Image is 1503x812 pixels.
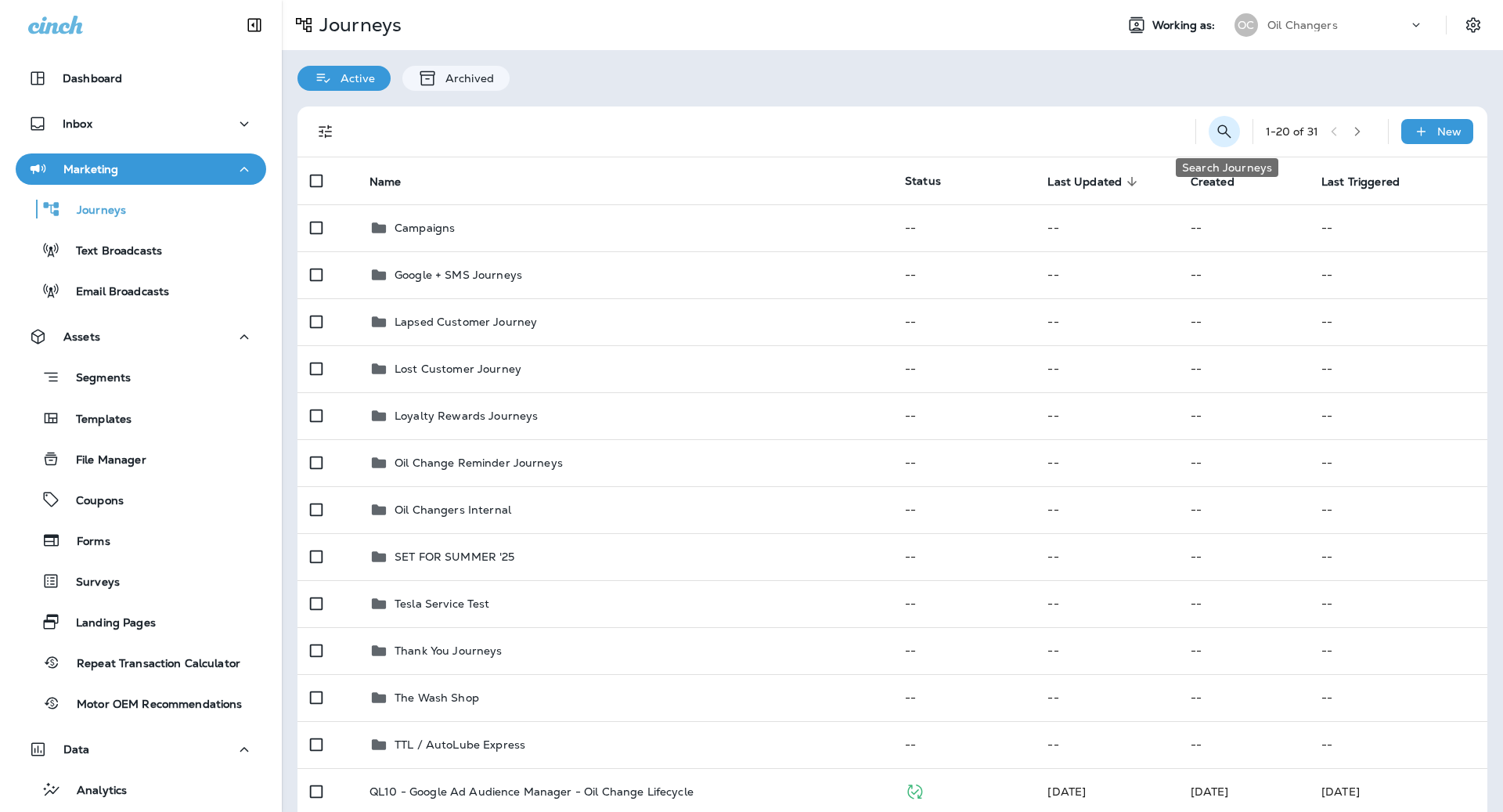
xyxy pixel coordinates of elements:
td: -- [1178,439,1309,486]
td: -- [1309,580,1487,627]
td: -- [1309,439,1487,486]
p: Email Broadcasts [60,285,169,300]
td: -- [1178,486,1309,533]
p: Google + SMS Journeys [395,269,522,281]
td: -- [1309,674,1487,721]
button: Coupons [16,483,266,516]
p: Tesla Service Test [395,597,490,610]
p: The Wash Shop [395,691,479,704]
p: Motor OEM Recommendations [61,698,243,713]
p: Surveys [60,576,120,590]
p: Oil Changers [1267,19,1338,31]
button: Landing Pages [16,605,266,638]
span: Last Updated [1047,175,1122,189]
td: -- [1035,345,1177,392]
p: SET FOR SUMMER '25 [395,550,515,563]
button: Inbox [16,108,266,139]
p: Coupons [60,494,124,509]
span: Working as: [1152,19,1219,32]
td: -- [1035,721,1177,768]
p: QL10 - Google Ad Audience Manager - Oil Change Lifecycle [369,785,694,798]
td: -- [1178,627,1309,674]
button: File Manager [16,442,266,475]
button: Collapse Sidebar [232,9,276,41]
span: Status [905,174,941,188]
td: -- [1035,251,1177,298]
td: -- [1178,392,1309,439]
button: Templates [16,402,266,435]
p: Campaigns [395,222,455,234]
p: Forms [61,535,110,550]
td: -- [1309,627,1487,674]
td: -- [1035,298,1177,345]
div: OC [1234,13,1258,37]
button: Motor OEM Recommendations [16,687,266,720]
p: File Manager [60,453,146,468]
span: Name [369,175,402,189]
span: Last Updated [1047,175,1142,189]
td: -- [1035,580,1177,627]
td: -- [892,721,1035,768]
td: -- [1309,251,1487,298]
p: Marketing [63,163,118,175]
span: Brookelynn Miller [1047,785,1086,799]
p: Dashboard [63,72,122,85]
span: Name [369,175,422,189]
p: Data [63,743,90,756]
button: Repeat Transaction Calculator [16,646,266,679]
button: Segments [16,360,266,394]
button: Filters [310,116,341,147]
p: New [1437,125,1462,138]
p: Landing Pages [60,616,156,631]
td: -- [1178,204,1309,251]
td: -- [1178,298,1309,345]
td: -- [892,439,1035,486]
td: -- [1035,627,1177,674]
button: Search Journeys [1209,116,1240,147]
p: Journeys [313,13,402,37]
td: -- [1309,204,1487,251]
div: 1 - 20 of 31 [1266,125,1318,138]
td: -- [1035,674,1177,721]
span: Unknown [1191,785,1229,799]
td: -- [1178,251,1309,298]
p: Active [333,72,375,85]
td: -- [1309,533,1487,580]
td: -- [892,674,1035,721]
span: Last Triggered [1321,175,1400,189]
td: -- [892,533,1035,580]
button: Dashboard [16,63,266,94]
td: -- [1178,721,1309,768]
p: Templates [60,413,132,428]
p: Oil Changers Internal [395,503,511,516]
p: Text Broadcasts [60,244,162,259]
p: Inbox [63,117,92,130]
td: -- [1035,439,1177,486]
p: Oil Change Reminder Journeys [395,457,563,469]
td: -- [1178,674,1309,721]
button: Email Broadcasts [16,274,266,307]
td: -- [1309,298,1487,345]
p: Lapsed Customer Journey [395,316,537,328]
td: -- [1035,486,1177,533]
td: -- [1035,533,1177,580]
p: TTL / AutoLube Express [395,738,525,751]
button: Analytics [16,773,266,806]
td: -- [892,486,1035,533]
span: Published [905,783,925,797]
td: -- [1035,392,1177,439]
td: -- [892,345,1035,392]
td: -- [892,392,1035,439]
td: -- [1309,345,1487,392]
p: Analytics [61,784,127,799]
button: Assets [16,321,266,352]
button: Settings [1459,11,1487,39]
div: Search Journeys [1176,158,1278,177]
td: -- [892,580,1035,627]
p: Repeat Transaction Calculator [61,657,240,672]
td: -- [1035,204,1177,251]
p: Archived [438,72,494,85]
td: -- [1178,345,1309,392]
span: Created [1191,175,1234,189]
p: Journeys [61,204,126,218]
